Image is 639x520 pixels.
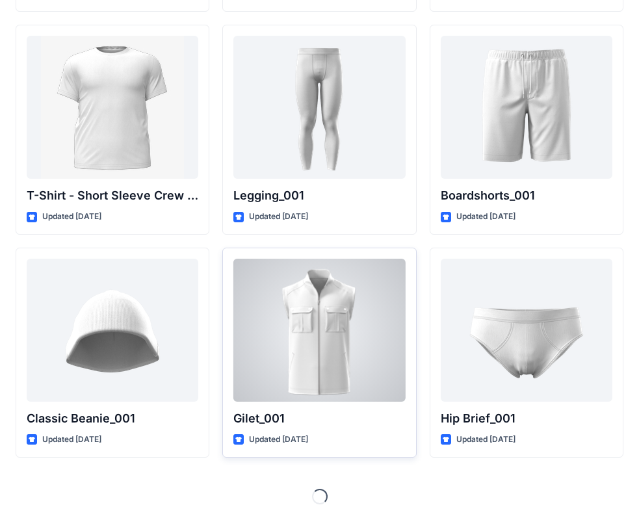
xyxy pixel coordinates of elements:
p: T-Shirt - Short Sleeve Crew Neck [27,187,198,205]
a: Gilet_001 [233,259,405,402]
p: Updated [DATE] [249,433,308,447]
p: Updated [DATE] [456,210,515,224]
p: Updated [DATE] [249,210,308,224]
a: Classic Beanie_001 [27,259,198,402]
p: Boardshorts_001 [441,187,612,205]
p: Gilet_001 [233,409,405,428]
p: Updated [DATE] [42,433,101,447]
p: Hip Brief_001 [441,409,612,428]
p: Legging_001 [233,187,405,205]
p: Classic Beanie_001 [27,409,198,428]
p: Updated [DATE] [456,433,515,447]
a: Hip Brief_001 [441,259,612,402]
a: T-Shirt - Short Sleeve Crew Neck [27,36,198,179]
a: Legging_001 [233,36,405,179]
a: Boardshorts_001 [441,36,612,179]
p: Updated [DATE] [42,210,101,224]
